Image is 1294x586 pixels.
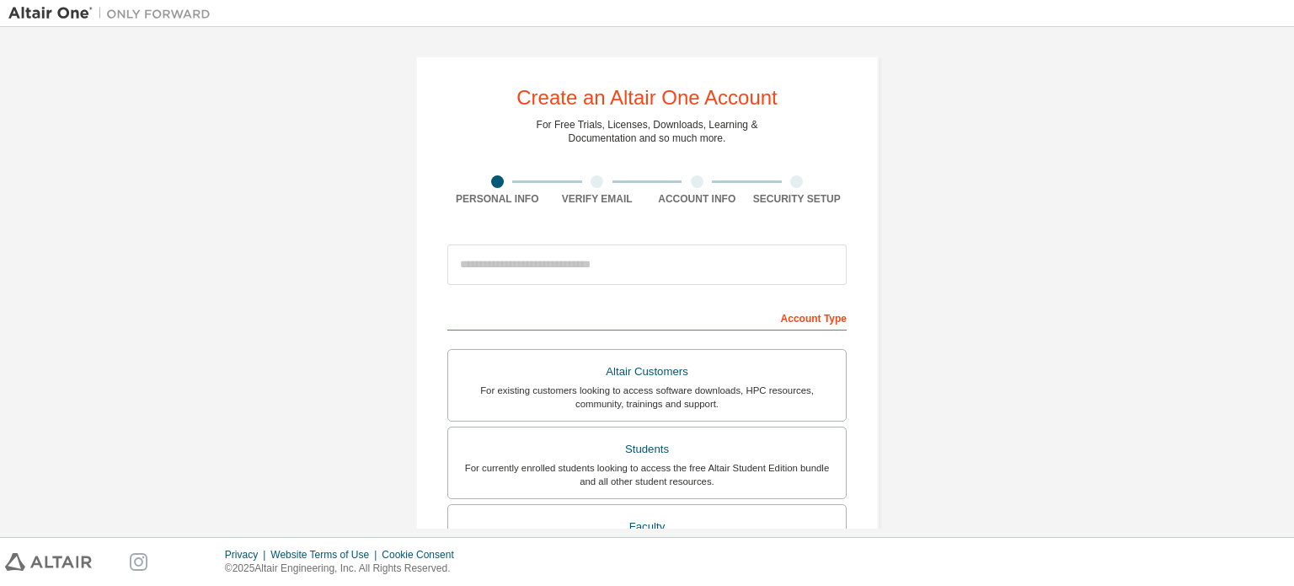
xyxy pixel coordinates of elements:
img: instagram.svg [130,553,147,571]
div: Personal Info [447,192,548,206]
div: Create an Altair One Account [516,88,778,108]
div: For Free Trials, Licenses, Downloads, Learning & Documentation and so much more. [537,118,758,145]
div: For existing customers looking to access software downloads, HPC resources, community, trainings ... [458,384,836,411]
img: Altair One [8,5,219,22]
div: Cookie Consent [382,548,463,562]
div: Verify Email [548,192,648,206]
div: Altair Customers [458,360,836,384]
div: For currently enrolled students looking to access the free Altair Student Edition bundle and all ... [458,461,836,488]
p: © 2025 Altair Engineering, Inc. All Rights Reserved. [225,562,464,576]
div: Account Type [447,304,847,331]
div: Website Terms of Use [270,548,382,562]
img: altair_logo.svg [5,553,92,571]
div: Faculty [458,515,836,539]
div: Account Info [647,192,747,206]
div: Security Setup [747,192,848,206]
div: Privacy [225,548,270,562]
div: Students [458,438,836,461]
